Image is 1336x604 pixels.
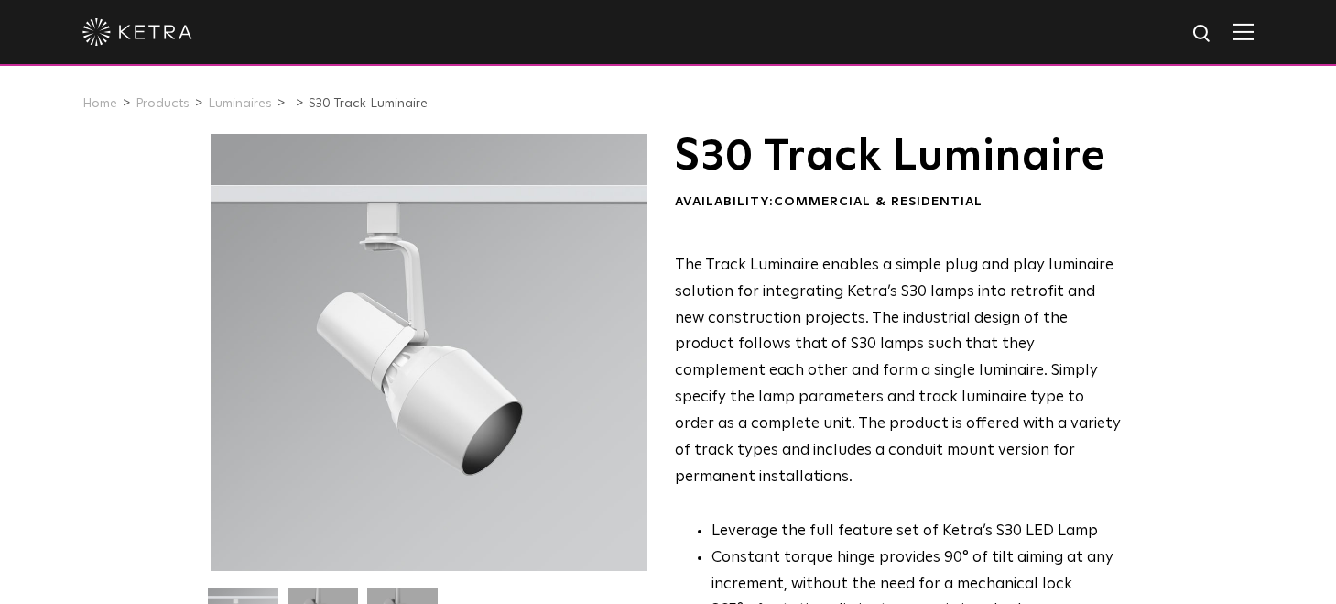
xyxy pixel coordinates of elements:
[1191,23,1214,46] img: search icon
[82,97,117,110] a: Home
[711,545,1121,599] li: Constant torque hinge provides 90° of tilt aiming at any increment, without the need for a mechan...
[675,258,1121,485] span: The Track Luminaire enables a simple plug and play luminaire solution for integrating Ketra’s S30...
[1233,23,1254,40] img: Hamburger%20Nav.svg
[309,97,428,110] a: S30 Track Luminaire
[774,195,983,208] span: Commercial & Residential
[82,18,192,46] img: ketra-logo-2019-white
[675,193,1121,212] div: Availability:
[675,134,1121,180] h1: S30 Track Luminaire
[208,97,272,110] a: Luminaires
[136,97,190,110] a: Products
[711,519,1121,545] li: Leverage the full feature set of Ketra’s S30 LED Lamp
